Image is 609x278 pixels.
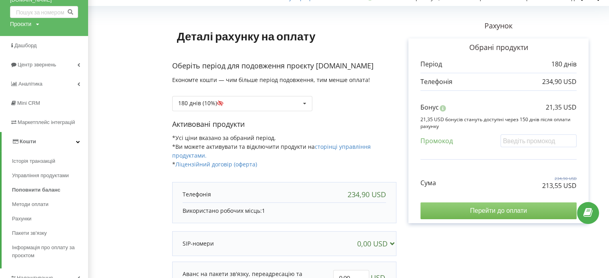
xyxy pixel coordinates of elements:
span: Пакети зв'язку [12,229,47,237]
p: Період [420,60,442,69]
p: 180 днів [551,60,577,69]
a: Рахунки [12,212,88,226]
p: Телефонія [183,190,211,198]
a: Пакети зв'язку [12,226,88,240]
span: Маркетплейс інтеграцій [18,119,75,125]
p: Телефонія [420,77,452,86]
a: Ліцензійний договір (оферта) [175,160,257,168]
span: Кошти [20,138,36,144]
span: *Ви можете активувати та відключити продукти на [172,143,371,159]
span: Поповнити баланс [12,186,60,194]
p: 21,35 USD бонусів стануть доступні через 150 днів після оплати рахунку [420,116,577,130]
p: Активовані продукти [172,119,396,130]
p: 234,90 USD [542,176,577,181]
input: Перейти до оплати [420,202,577,219]
p: Промокод [420,136,453,146]
span: Історія транзакцій [12,157,55,165]
span: Економте кошти — чим більше період подовження, тим менше оплата! [172,76,370,84]
p: SIP-номери [183,240,214,248]
p: Бонус [420,103,439,112]
p: 21,35 USD [546,103,577,112]
div: 0,00 USD [357,240,398,248]
p: 213,55 USD [542,181,577,190]
p: Оберіть період для подовження проєкту [DOMAIN_NAME] [172,61,396,71]
p: Використано робочих місць: [183,207,386,215]
a: Кошти [2,132,88,151]
span: Методи оплати [12,200,48,208]
span: Аналiтика [18,81,42,87]
a: Інформація про оплату за проєктом [12,240,88,263]
div: 180 днів (10%) [178,100,228,106]
span: Управління продуктами [12,172,69,180]
span: 1 [262,207,265,214]
a: Управління продуктами [12,168,88,183]
input: Пошук за номером [10,6,78,18]
input: Введіть промокод [500,134,577,147]
p: 234,90 USD [542,77,577,86]
span: Дашборд [14,42,37,48]
a: Історія транзакцій [12,154,88,168]
span: *Усі ціни вказано за обраний період. [172,134,276,142]
p: Рахунок [396,21,601,31]
span: Рахунки [12,215,32,223]
p: Сума [420,178,436,188]
span: Mini CRM [17,100,40,106]
a: Поповнити баланс [12,183,88,197]
p: Обрані продукти [420,42,577,53]
h1: Деталі рахунку на оплату [172,17,320,55]
span: Центр звернень [18,62,56,68]
a: Методи оплати [12,197,88,212]
div: 234,90 USD [348,190,386,198]
span: Інформація про оплату за проєктом [12,244,84,260]
div: Проєкти [10,20,31,28]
